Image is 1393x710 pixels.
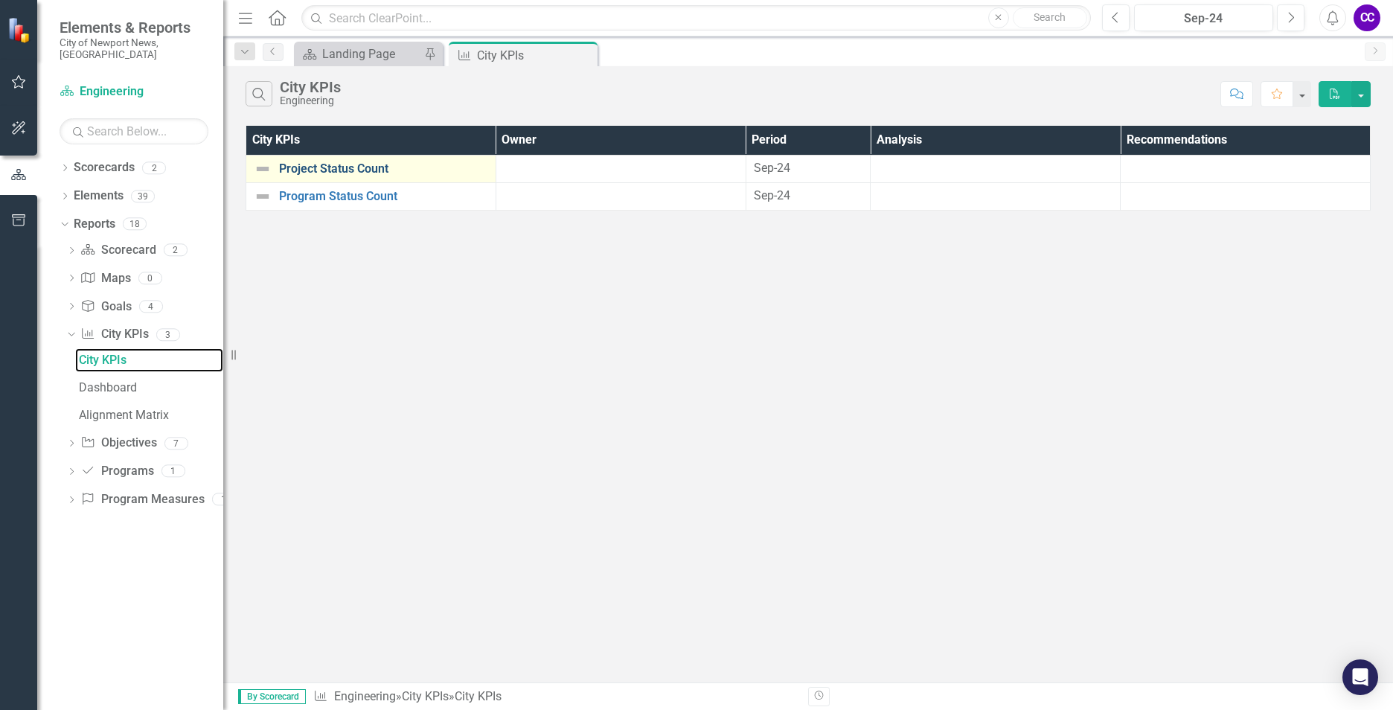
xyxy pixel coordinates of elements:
td: Double-Click to Edit [871,182,1121,210]
input: Search ClearPoint... [301,5,1091,31]
a: Dashboard [75,376,223,400]
small: City of Newport News, [GEOGRAPHIC_DATA] [60,36,208,61]
a: Programs [80,463,153,480]
button: Sep-24 [1134,4,1273,31]
a: Program Status Count [279,190,488,203]
img: Not Defined [254,188,272,205]
a: Engineering [60,83,208,100]
div: City KPIs [280,79,341,95]
div: » » [313,688,797,706]
div: 2 [142,161,166,174]
td: Double-Click to Edit Right Click for Context Menu [246,182,496,210]
a: Scorecards [74,159,135,176]
input: Search Below... [60,118,208,144]
a: Landing Page [298,45,420,63]
td: Double-Click to Edit [1121,155,1371,182]
div: 18 [123,218,147,231]
div: City KPIs [79,354,223,367]
div: Sep-24 [754,160,862,177]
a: Scorecard [80,242,156,259]
div: Engineering [280,95,341,106]
div: 0 [138,272,162,284]
div: Dashboard [79,381,223,394]
img: ClearPoint Strategy [7,16,33,42]
button: CC [1354,4,1380,31]
a: Objectives [80,435,156,452]
div: Landing Page [322,45,420,63]
a: City KPIs [402,689,449,703]
td: Double-Click to Edit [871,155,1121,182]
td: Double-Click to Edit Right Click for Context Menu [246,155,496,182]
a: Reports [74,216,115,233]
a: Goals [80,298,131,316]
div: 1 [212,493,236,506]
div: Sep-24 [754,188,862,205]
div: 7 [164,437,188,450]
div: Open Intercom Messenger [1342,659,1378,695]
a: Project Status Count [279,162,488,176]
a: Elements [74,188,124,205]
div: 39 [131,190,155,202]
div: Sep-24 [1139,10,1268,28]
button: Search [1013,7,1087,28]
a: Engineering [334,689,396,703]
div: Alignment Matrix [79,409,223,422]
div: 1 [161,465,185,478]
div: City KPIs [455,689,502,703]
div: City KPIs [477,46,594,65]
span: Search [1034,11,1066,23]
span: By Scorecard [238,689,306,704]
a: Maps [80,270,130,287]
div: 3 [156,328,180,341]
a: Alignment Matrix [75,403,223,427]
div: 2 [164,244,188,257]
a: City KPIs [80,326,148,343]
a: Program Measures [80,491,204,508]
a: City KPIs [75,348,223,372]
td: Double-Click to Edit [1121,182,1371,210]
img: Not Defined [254,160,272,178]
span: Elements & Reports [60,19,208,36]
div: 4 [139,300,163,313]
